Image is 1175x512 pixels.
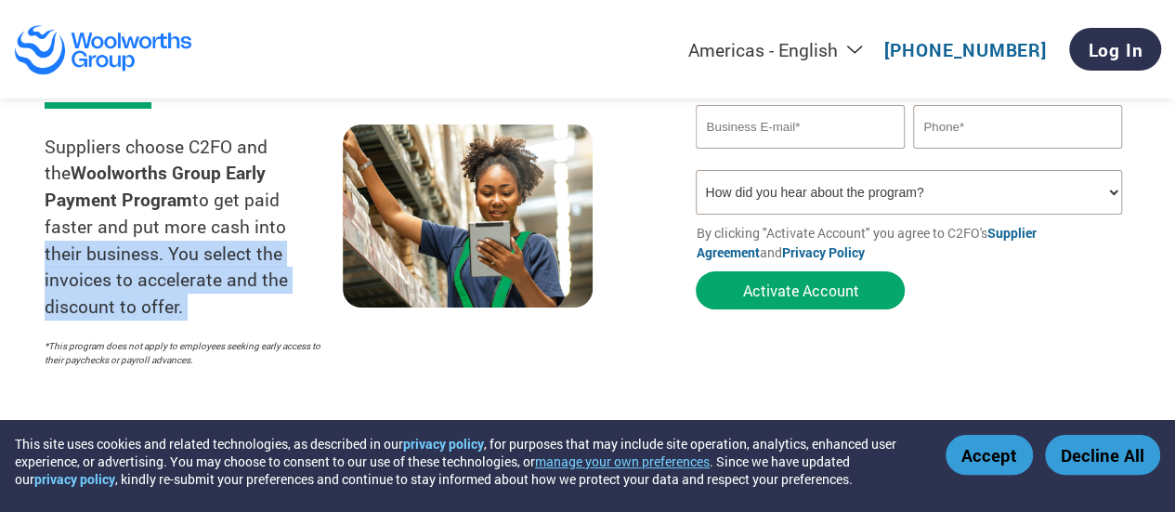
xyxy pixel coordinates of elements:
[15,435,919,488] div: This site uses cookies and related technologies, as described in our , for purposes that may incl...
[343,125,593,308] img: supply chain worker
[696,224,1036,261] a: Supplier Agreement
[696,223,1130,262] p: By clicking "Activate Account" you agree to C2FO's and
[45,134,343,322] p: Suppliers choose C2FO and the to get paid faster and put more cash into their business. You selec...
[535,453,710,470] button: manage your own preferences
[696,271,905,309] button: Activate Account
[884,38,1047,61] a: [PHONE_NUMBER]
[1045,435,1160,475] button: Decline All
[1069,28,1161,71] a: Log In
[913,151,1121,163] div: Inavlid Phone Number
[696,151,904,163] div: Inavlid Email Address
[781,243,864,261] a: Privacy Policy
[946,435,1033,475] button: Accept
[14,24,193,75] img: Woolworths Group
[696,105,904,149] input: Invalid Email format
[45,339,324,367] p: *This program does not apply to employees seeking early access to their paychecks or payroll adva...
[913,105,1121,149] input: Phone*
[34,470,115,488] a: privacy policy
[45,161,266,211] strong: Woolworths Group Early Payment Program
[403,435,484,453] a: privacy policy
